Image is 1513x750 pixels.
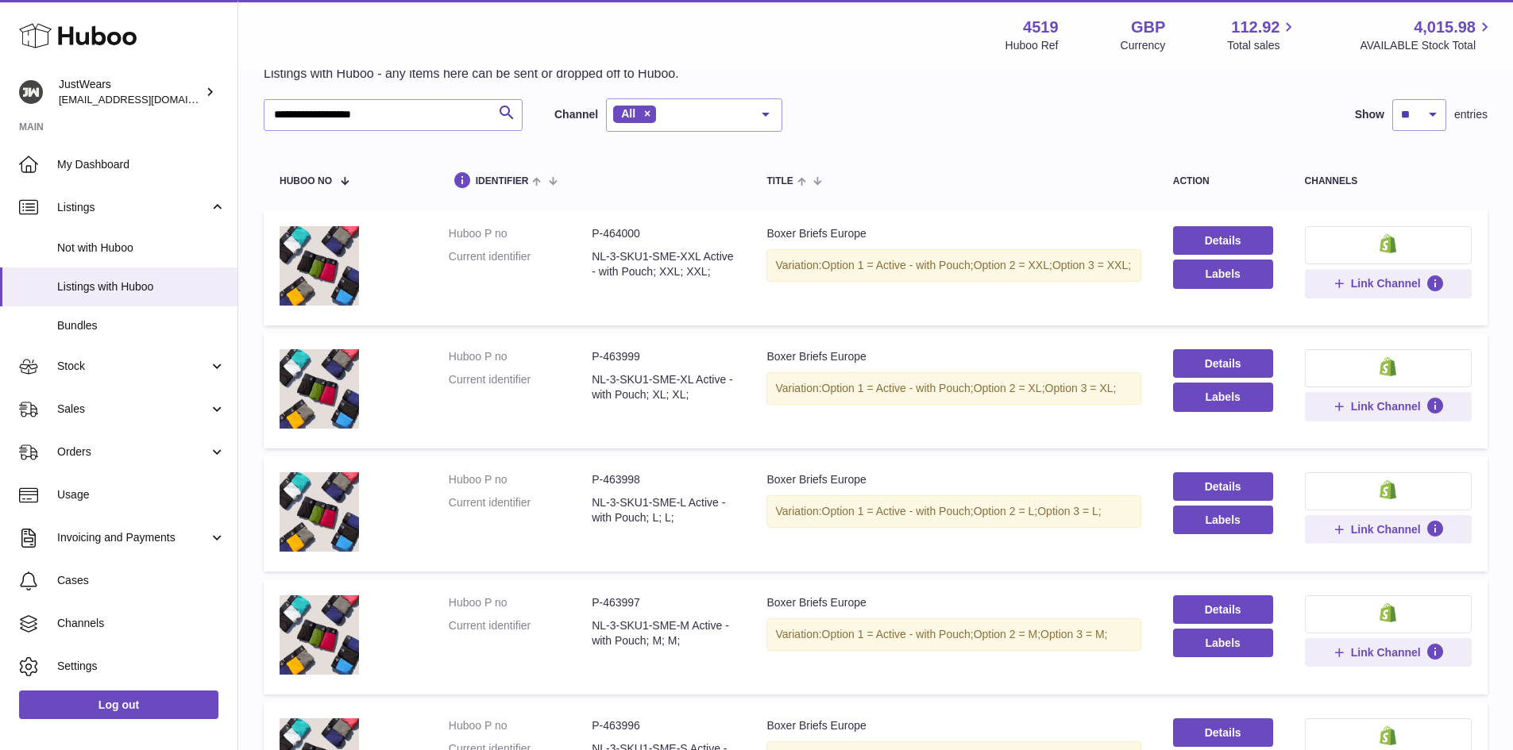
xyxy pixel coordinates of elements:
[1173,176,1273,187] div: action
[766,618,1141,651] div: Variation:
[57,444,209,460] span: Orders
[1305,515,1472,544] button: Link Channel
[822,259,974,271] span: Option 1 = Active - with Pouch;
[59,77,202,107] div: JustWears
[57,279,226,294] span: Listings with Huboo
[766,472,1141,487] div: Boxer Briefs Europe
[592,372,735,402] dd: NL-3-SKU1-SME-XL Active - with Pouch; XL; XL;
[449,495,592,525] dt: Current identifier
[1023,17,1059,38] strong: 4519
[1173,629,1273,657] button: Labels
[766,595,1141,610] div: Boxer Briefs Europe
[1380,603,1396,622] img: shopify-small.png
[592,226,735,241] dd: P-464000
[592,618,735,648] dd: NL-3-SKU1-SME-M Active - with Pouch; M; M;
[1227,17,1298,53] a: 112.92 Total sales
[1040,628,1107,640] span: Option 3 = M;
[1121,38,1166,53] div: Currency
[449,372,592,402] dt: Current identifier
[1305,269,1472,298] button: Link Channel
[1305,638,1472,667] button: Link Channel
[1227,38,1298,53] span: Total sales
[974,505,1038,517] span: Option 2 = L;
[766,495,1141,528] div: Variation:
[1173,349,1273,378] a: Details
[822,505,974,517] span: Option 1 = Active - with Pouch;
[1414,17,1476,38] span: 4,015.98
[57,659,226,674] span: Settings
[1173,472,1273,501] a: Details
[822,628,974,640] span: Option 1 = Active - with Pouch;
[766,718,1141,733] div: Boxer Briefs Europe
[1005,38,1059,53] div: Huboo Ref
[57,530,209,545] span: Invoicing and Payments
[476,176,529,187] span: identifier
[1037,505,1102,517] span: Option 3 = L;
[822,382,974,394] span: Option 1 = Active - with Pouch;
[1131,17,1165,38] strong: GBP
[1305,176,1472,187] div: channels
[1351,399,1421,413] span: Link Channel
[57,157,226,172] span: My Dashboard
[621,107,635,120] span: All
[264,65,679,83] p: Listings with Huboo - any items here can be sent or dropped off to Huboo.
[57,573,226,588] span: Cases
[1173,595,1273,624] a: Details
[280,472,359,552] img: Boxer Briefs Europe
[1360,38,1494,53] span: AVAILABLE Stock Total
[592,472,735,487] dd: P-463998
[766,176,793,187] span: title
[449,226,592,241] dt: Huboo P no
[57,200,209,215] span: Listings
[974,259,1052,271] span: Option 2 = XXL;
[59,93,234,106] span: [EMAIL_ADDRESS][DOMAIN_NAME]
[592,718,735,733] dd: P-463996
[1351,645,1421,660] span: Link Channel
[1380,480,1396,499] img: shopify-small.png
[57,487,226,502] span: Usage
[1360,17,1494,53] a: 4,015.98 AVAILABLE Stock Total
[449,618,592,648] dt: Current identifier
[1173,226,1273,255] a: Details
[592,249,735,279] dd: NL-3-SKU1-SME-XXL Active - with Pouch; XXL; XXL;
[766,226,1141,241] div: Boxer Briefs Europe
[592,495,735,525] dd: NL-3-SKU1-SME-L Active - with Pouch; L; L;
[1355,107,1384,122] label: Show
[19,690,218,719] a: Log out
[592,349,735,364] dd: P-463999
[57,318,226,333] span: Bundles
[766,249,1141,282] div: Variation:
[57,616,226,631] span: Channels
[766,372,1141,405] div: Variation:
[1173,383,1273,411] button: Labels
[974,628,1040,640] span: Option 2 = M;
[57,402,209,417] span: Sales
[449,249,592,279] dt: Current identifier
[449,595,592,610] dt: Huboo P no
[280,226,359,306] img: Boxer Briefs Europe
[974,382,1045,394] span: Option 2 = XL;
[1052,259,1131,271] span: Option 3 = XXL;
[1380,234,1396,253] img: shopify-small.png
[1351,522,1421,537] span: Link Channel
[449,472,592,487] dt: Huboo P no
[592,595,735,610] dd: P-463997
[1380,357,1396,376] img: shopify-small.png
[280,176,332,187] span: Huboo no
[1045,382,1117,394] span: Option 3 = XL;
[280,349,359,429] img: Boxer Briefs Europe
[1454,107,1488,122] span: entries
[1231,17,1279,38] span: 112.92
[1173,506,1273,534] button: Labels
[766,349,1141,364] div: Boxer Briefs Europe
[1305,392,1472,421] button: Link Channel
[57,359,209,374] span: Stock
[280,595,359,675] img: Boxer Briefs Europe
[19,80,43,104] img: internalAdmin-4519@internal.huboo.com
[57,240,226,256] span: Not with Huboo
[1380,726,1396,745] img: shopify-small.png
[449,718,592,733] dt: Huboo P no
[449,349,592,364] dt: Huboo P no
[1351,276,1421,290] span: Link Channel
[1173,718,1273,747] a: Details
